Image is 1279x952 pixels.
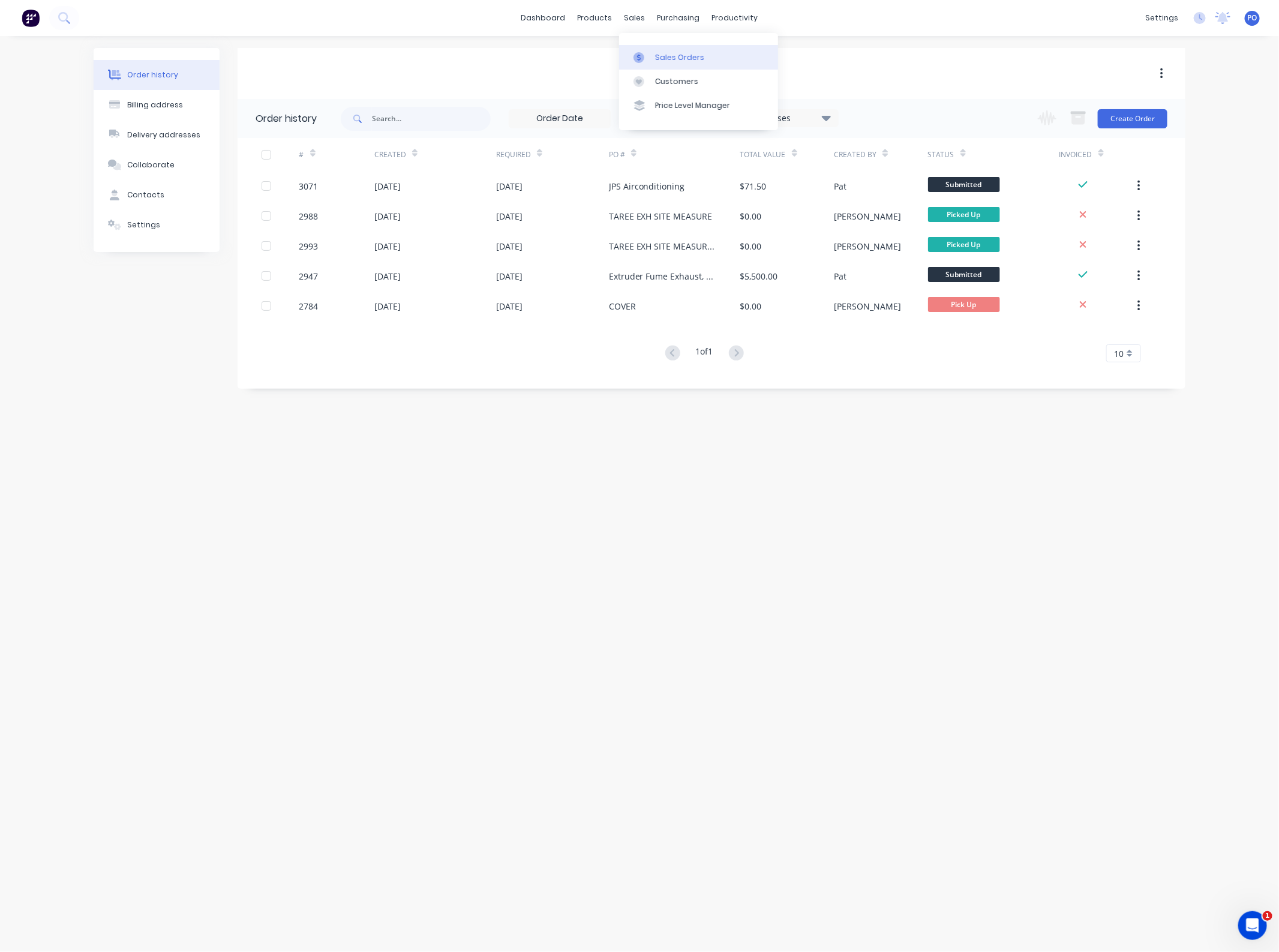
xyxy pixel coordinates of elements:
[127,220,160,230] div: Settings
[740,180,767,193] div: $71.50
[94,210,220,240] button: Settings
[609,149,625,160] div: PO #
[1263,911,1272,921] span: 1
[655,52,704,63] div: Sales Orders
[696,345,713,362] div: 1 of 1
[94,90,220,120] button: Billing address
[706,9,764,27] div: productivity
[928,207,1000,222] span: Picked Up
[509,110,610,128] input: Order Date
[619,70,778,94] a: Customers
[299,180,319,193] div: 3071
[374,300,401,313] div: [DATE]
[1139,9,1184,27] div: settings
[94,60,220,90] button: Order history
[740,138,834,171] div: Total Value
[22,9,40,27] img: Factory
[299,210,319,223] div: 2988
[619,9,651,27] div: sales
[619,94,778,118] a: Price Level Manager
[127,70,178,80] div: Order history
[928,138,1059,171] div: Status
[299,270,319,283] div: 2947
[651,9,706,27] div: purchasing
[94,120,220,150] button: Delivery addresses
[374,149,406,160] div: Created
[299,300,319,313] div: 2784
[496,210,523,223] div: [DATE]
[1059,138,1134,171] div: Invoiced
[572,9,619,27] div: products
[256,112,317,126] div: Order history
[299,138,374,171] div: #
[834,210,901,223] div: [PERSON_NAME]
[496,240,523,253] div: [DATE]
[496,270,523,283] div: [DATE]
[609,138,740,171] div: PO #
[1238,911,1267,940] iframe: Intercom live chat
[834,240,901,253] div: [PERSON_NAME]
[619,45,778,69] a: Sales Orders
[94,180,220,210] button: Contacts
[1114,347,1124,360] span: 10
[655,100,730,111] div: Price Level Manager
[127,160,175,170] div: Collaborate
[515,9,572,27] a: dashboard
[740,270,778,283] div: $5,500.00
[374,270,401,283] div: [DATE]
[127,130,200,140] div: Delivery addresses
[374,180,401,193] div: [DATE]
[928,177,1000,192] span: Submitted
[737,112,838,125] div: 18 Statuses
[928,237,1000,252] span: Picked Up
[740,300,762,313] div: $0.00
[496,180,523,193] div: [DATE]
[1059,149,1092,160] div: Invoiced
[655,76,698,87] div: Customers
[740,210,762,223] div: $0.00
[496,300,523,313] div: [DATE]
[740,240,762,253] div: $0.00
[834,180,846,193] div: Pat
[94,150,220,180] button: Collaborate
[372,107,491,131] input: Search...
[609,180,685,193] div: JPS Airconditioning
[834,138,927,171] div: Created By
[127,190,164,200] div: Contacts
[834,149,876,160] div: Created By
[928,267,1000,282] span: Submitted
[299,240,319,253] div: 2993
[609,240,716,253] div: TAREE EXH SITE MEASURES
[496,138,609,171] div: Required
[299,149,304,160] div: #
[496,149,531,160] div: Required
[609,300,636,313] div: COVER
[127,100,183,110] div: Billing address
[1248,13,1257,23] span: PO
[609,270,716,283] div: Extruder Fume Exhaust, Taree
[834,300,901,313] div: [PERSON_NAME]
[740,149,786,160] div: Total Value
[1098,109,1167,128] button: Create Order
[609,210,713,223] div: TAREE EXH SITE MEASURE
[928,149,954,160] div: Status
[374,138,496,171] div: Created
[374,240,401,253] div: [DATE]
[374,210,401,223] div: [DATE]
[834,270,846,283] div: Pat
[928,297,1000,312] span: Pick Up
